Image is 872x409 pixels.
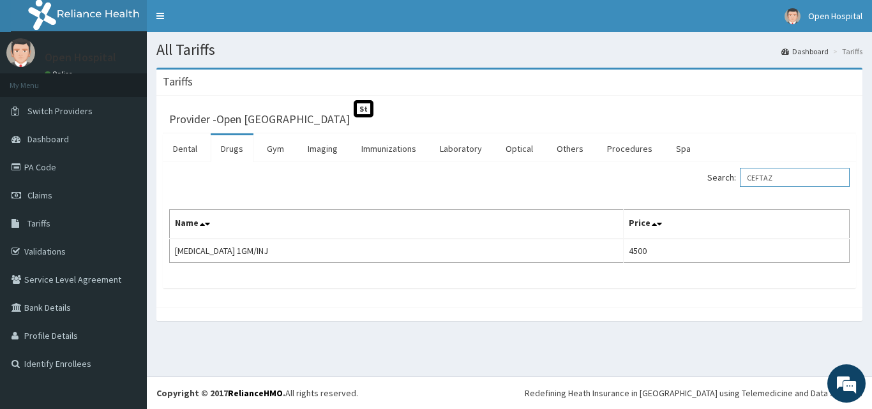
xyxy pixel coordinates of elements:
td: 4500 [624,239,850,263]
a: Gym [257,135,294,162]
h1: All Tariffs [156,41,862,58]
div: Redefining Heath Insurance in [GEOGRAPHIC_DATA] using Telemedicine and Data Science! [525,387,862,399]
div: Minimize live chat window [209,6,240,37]
input: Search: [740,168,850,187]
strong: Copyright © 2017 . [156,387,285,399]
a: Imaging [297,135,348,162]
h3: Tariffs [163,76,193,87]
span: Dashboard [27,133,69,145]
a: Spa [666,135,701,162]
a: Online [45,70,75,78]
span: Claims [27,190,52,201]
img: d_794563401_company_1708531726252_794563401 [24,64,52,96]
a: Drugs [211,135,253,162]
span: We're online! [74,123,176,252]
h3: Provider - Open [GEOGRAPHIC_DATA] [169,114,350,125]
label: Search: [707,168,850,187]
a: Optical [495,135,543,162]
a: Immunizations [351,135,426,162]
a: Others [546,135,594,162]
td: [MEDICAL_DATA] 1GM/INJ [170,239,624,263]
span: Tariffs [27,218,50,229]
span: Open Hospital [808,10,862,22]
img: User Image [6,38,35,67]
th: Price [624,210,850,239]
img: User Image [785,8,801,24]
th: Name [170,210,624,239]
span: Switch Providers [27,105,93,117]
textarea: Type your message and hit 'Enter' [6,273,243,318]
a: Dental [163,135,207,162]
li: Tariffs [830,46,862,57]
div: Chat with us now [66,71,214,88]
span: St [354,100,373,117]
a: Dashboard [781,46,829,57]
a: Laboratory [430,135,492,162]
a: RelianceHMO [228,387,283,399]
footer: All rights reserved. [147,376,872,409]
p: Open Hospital [45,52,116,63]
a: Procedures [597,135,663,162]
